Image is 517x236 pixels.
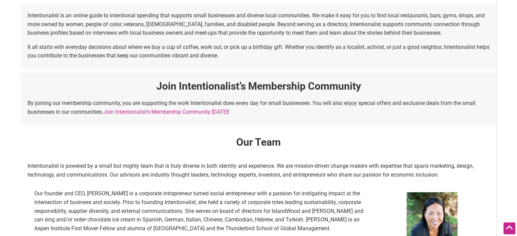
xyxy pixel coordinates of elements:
[28,99,490,116] p: By joining our membership community, you are supporting the work Intentionalist does every day fo...
[28,11,490,37] p: Intentionalist is an online guide to intentional spending that supports small businesses and dive...
[103,109,228,115] a: Join Intentionalist’s Membership Community [DATE]
[28,43,490,60] p: It all starts with everyday decisions about where we buy a cup of coffee, work out, or pick up a ...
[156,80,361,92] strong: Join Intentionalist’s Membership Community
[28,162,490,179] p: Intentionalist is powered by a small but mighty team that is truly diverse in both identity and e...
[34,189,367,233] p: Our founder and CEO, [PERSON_NAME] is a corporate intrapreneur turned social entrepreneur with a ...
[28,135,490,156] h2: Our Team
[503,222,515,234] div: Scroll Back to Top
